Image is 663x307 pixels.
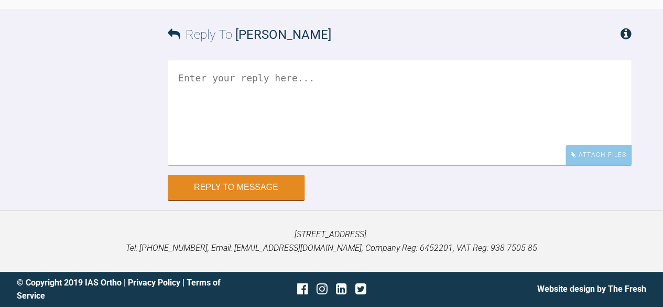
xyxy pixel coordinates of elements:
[566,145,632,165] div: Attach Files
[17,228,646,255] p: [STREET_ADDRESS]. Tel: [PHONE_NUMBER], Email: [EMAIL_ADDRESS][DOMAIN_NAME], Company Reg: 6452201,...
[537,284,646,294] a: Website design by The Fresh
[235,27,331,42] span: [PERSON_NAME]
[17,276,226,303] div: © Copyright 2019 IAS Ortho | |
[168,175,305,200] button: Reply to Message
[128,278,180,288] a: Privacy Policy
[168,25,331,45] h3: Reply To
